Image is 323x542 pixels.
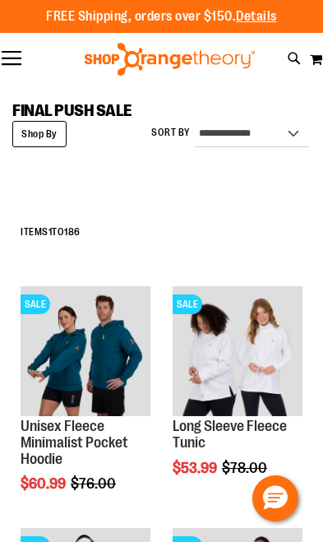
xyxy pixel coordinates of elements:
[164,278,311,517] div: product
[173,286,302,419] a: Product image for Fleece Long SleeveSALE
[21,286,150,419] a: Unisex Fleece Minimalist Pocket HoodieSALE
[173,418,287,451] a: Long Sleeve Fleece Tunic
[236,9,277,24] a: Details
[173,460,219,476] span: $53.99
[12,121,67,147] strong: Shop By
[173,294,202,314] span: SALE
[21,220,302,245] h2: Items to
[12,101,132,120] span: FINAL PUSH SALE
[151,126,191,140] label: Sort By
[21,418,128,467] a: Unisex Fleece Minimalist Pocket Hoodie
[21,286,150,416] img: Unisex Fleece Minimalist Pocket Hoodie
[222,460,270,476] span: $78.00
[21,294,50,314] span: SALE
[252,475,298,521] button: Hello, have a question? Let’s chat.
[48,226,53,238] span: 1
[64,226,81,238] span: 186
[21,475,68,492] span: $60.99
[71,475,118,492] span: $76.00
[82,43,257,76] img: Shop Orangetheory
[173,286,302,416] img: Product image for Fleece Long Sleeve
[46,7,277,26] p: FREE Shipping, orders over $150.
[12,278,159,534] div: product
